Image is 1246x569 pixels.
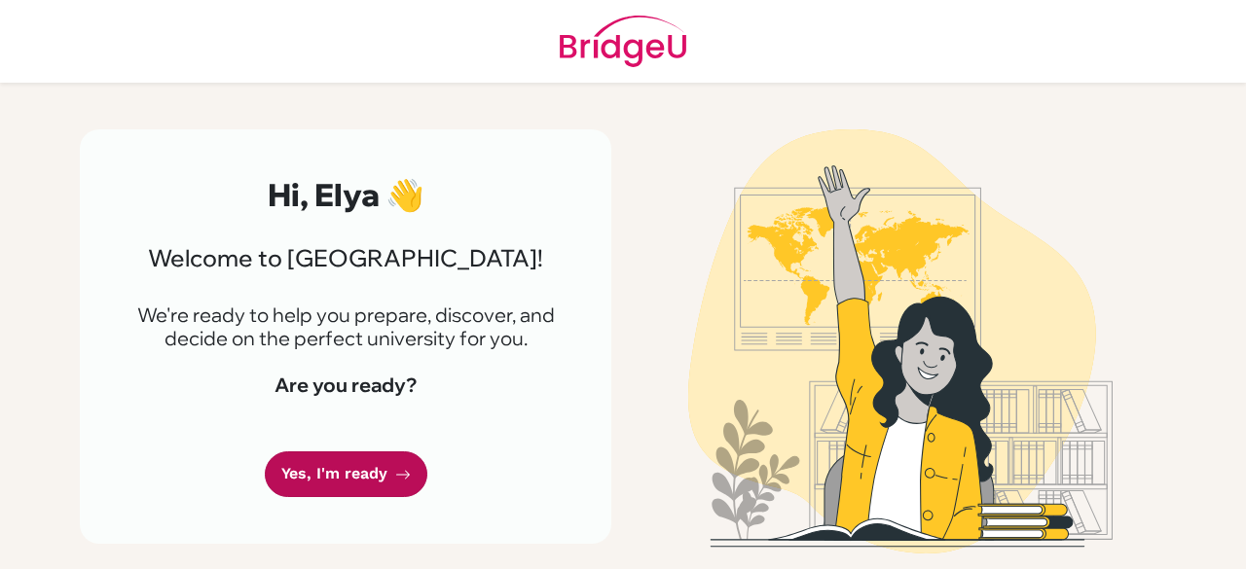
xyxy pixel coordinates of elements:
p: We're ready to help you prepare, discover, and decide on the perfect university for you. [127,303,565,350]
h4: Are you ready? [127,373,565,397]
h2: Hi, Elya 👋 [127,176,565,213]
a: Yes, I'm ready [265,451,427,497]
h3: Welcome to [GEOGRAPHIC_DATA]! [127,244,565,272]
